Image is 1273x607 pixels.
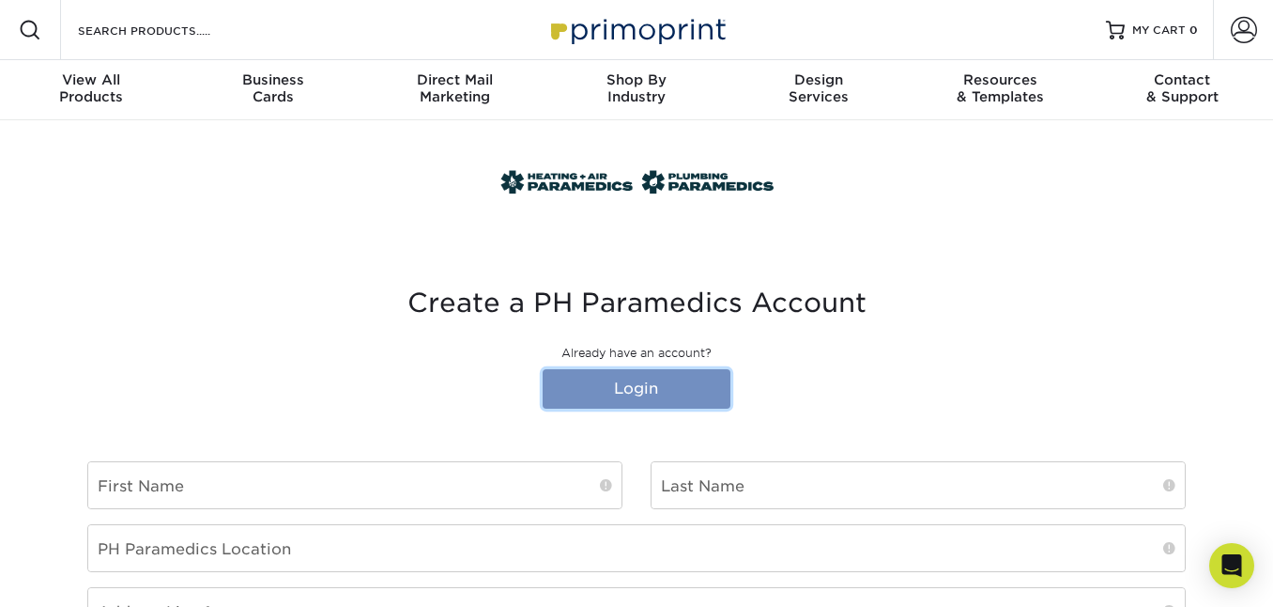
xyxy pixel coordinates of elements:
h3: Create a PH Paramedics Account [87,288,1186,319]
div: Industry [545,71,728,105]
a: Contact& Support [1091,60,1273,120]
a: Shop ByIndustry [545,60,728,120]
span: Design [728,71,910,88]
div: Marketing [363,71,545,105]
div: Open Intercom Messenger [1209,543,1254,588]
a: Login [543,369,730,409]
div: & Templates [910,71,1092,105]
span: Direct Mail [363,71,545,88]
span: Shop By [545,71,728,88]
a: BusinessCards [182,60,364,120]
a: Direct MailMarketing [363,60,545,120]
div: Cards [182,71,364,105]
span: Business [182,71,364,88]
img: PH Paramedics [496,165,777,197]
a: DesignServices [728,60,910,120]
p: Already have an account? [87,345,1186,362]
input: SEARCH PRODUCTS..... [76,19,259,41]
a: Resources& Templates [910,60,1092,120]
span: MY CART [1132,23,1186,39]
div: & Support [1091,71,1273,105]
span: Contact [1091,71,1273,88]
div: Services [728,71,910,105]
img: Primoprint [543,9,730,50]
span: Resources [910,71,1092,88]
span: 0 [1189,23,1198,37]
